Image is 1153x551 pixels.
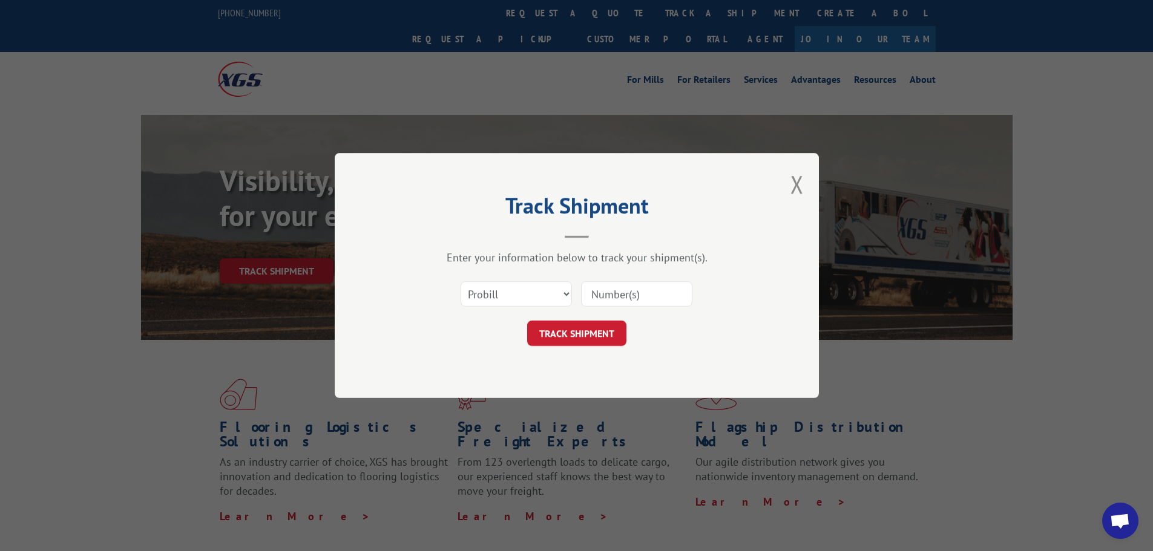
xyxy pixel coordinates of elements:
button: Close modal [790,168,804,200]
div: Enter your information below to track your shipment(s). [395,250,758,264]
input: Number(s) [581,281,692,307]
button: TRACK SHIPMENT [527,321,626,346]
div: Open chat [1102,503,1138,539]
h2: Track Shipment [395,197,758,220]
